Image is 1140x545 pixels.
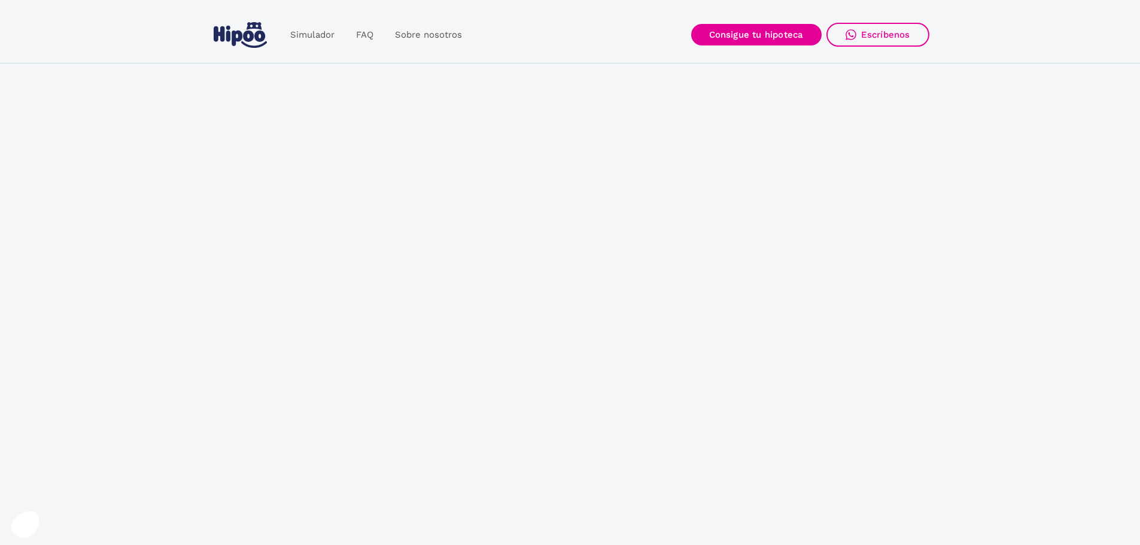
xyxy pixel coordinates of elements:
[691,24,822,45] a: Consigue tu hipoteca
[279,23,345,47] a: Simulador
[384,23,473,47] a: Sobre nosotros
[345,23,384,47] a: FAQ
[861,29,910,40] div: Escríbenos
[826,23,929,47] a: Escríbenos
[211,17,270,53] a: home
